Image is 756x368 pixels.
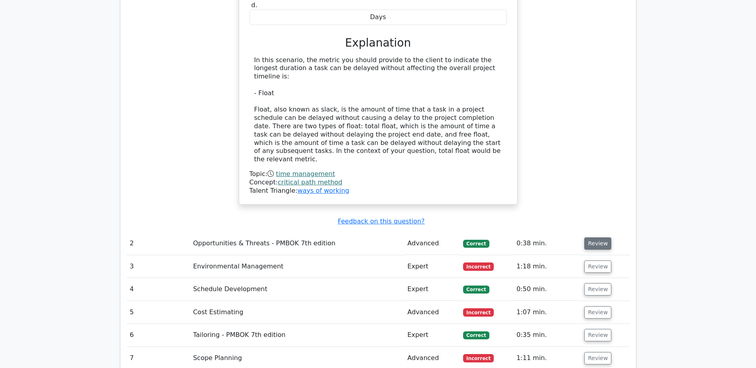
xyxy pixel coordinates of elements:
[404,278,460,301] td: Expert
[254,56,502,164] div: In this scenario, the metric you should provide to the client to indicate the longest duration a ...
[513,255,581,278] td: 1:18 min.
[249,178,507,187] div: Concept:
[251,1,257,9] span: d.
[404,324,460,346] td: Expert
[190,324,404,346] td: Tailoring - PMBOK 7th edition
[297,187,349,194] a: ways of working
[190,278,404,301] td: Schedule Development
[338,217,424,225] a: Feedback on this question?
[276,170,335,178] a: time management
[463,286,489,294] span: Correct
[404,301,460,324] td: Advanced
[404,232,460,255] td: Advanced
[404,255,460,278] td: Expert
[463,308,494,316] span: Incorrect
[278,178,342,186] a: critical path method
[584,237,611,250] button: Review
[127,232,190,255] td: 2
[249,170,507,178] div: Topic:
[513,232,581,255] td: 0:38 min.
[584,306,611,319] button: Review
[463,240,489,248] span: Correct
[249,10,507,25] div: Days
[190,255,404,278] td: Environmental Management
[513,278,581,301] td: 0:50 min.
[584,283,611,296] button: Review
[127,301,190,324] td: 5
[190,232,404,255] td: Opportunities & Threats - PMBOK 7th edition
[127,278,190,301] td: 4
[584,329,611,341] button: Review
[513,301,581,324] td: 1:07 min.
[463,331,489,339] span: Correct
[254,36,502,50] h3: Explanation
[584,352,611,364] button: Review
[127,255,190,278] td: 3
[513,324,581,346] td: 0:35 min.
[190,301,404,324] td: Cost Estimating
[249,170,507,195] div: Talent Triangle:
[584,260,611,273] button: Review
[463,354,494,362] span: Incorrect
[127,324,190,346] td: 6
[463,262,494,270] span: Incorrect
